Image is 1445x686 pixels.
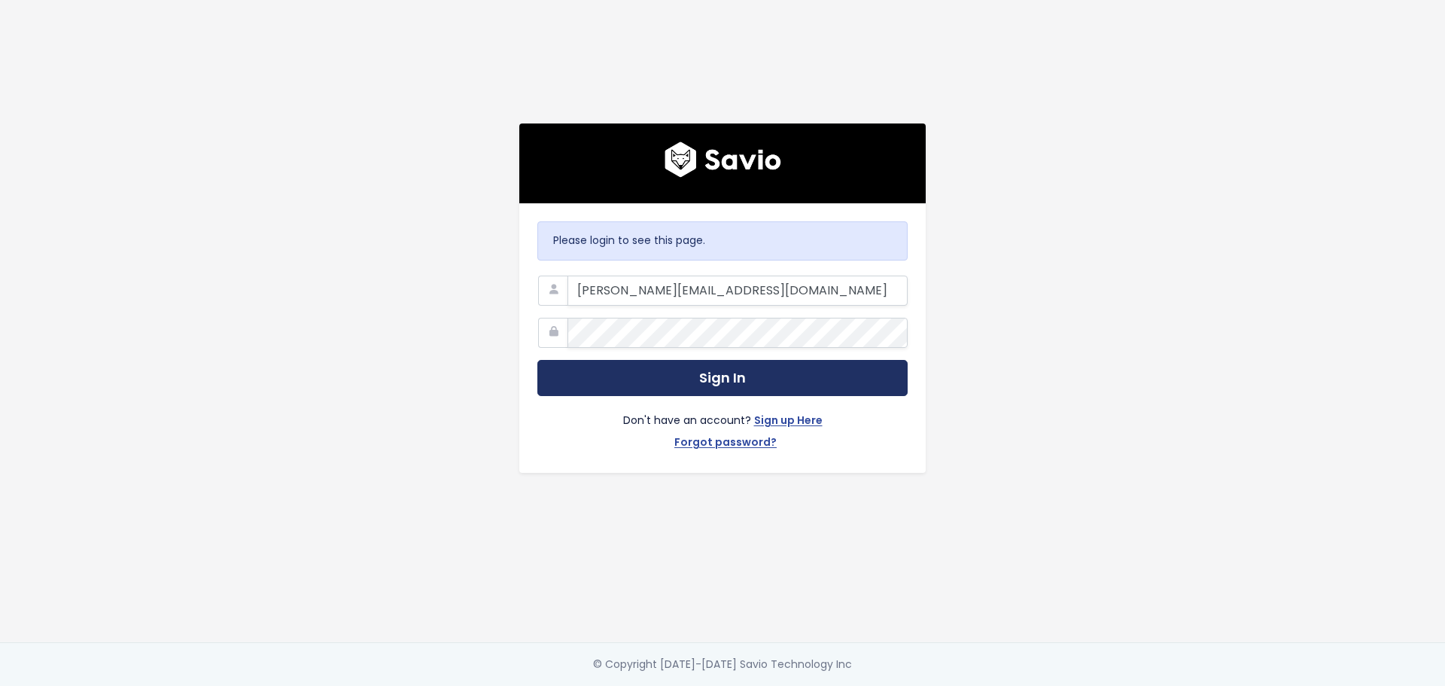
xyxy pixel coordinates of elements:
a: Forgot password? [674,433,777,455]
img: logo600x187.a314fd40982d.png [665,142,781,178]
div: Don't have an account? [537,396,908,455]
button: Sign In [537,360,908,397]
div: © Copyright [DATE]-[DATE] Savio Technology Inc [593,655,852,674]
p: Please login to see this page. [553,231,892,250]
a: Sign up Here [754,411,823,433]
input: Your Work Email Address [567,276,908,306]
